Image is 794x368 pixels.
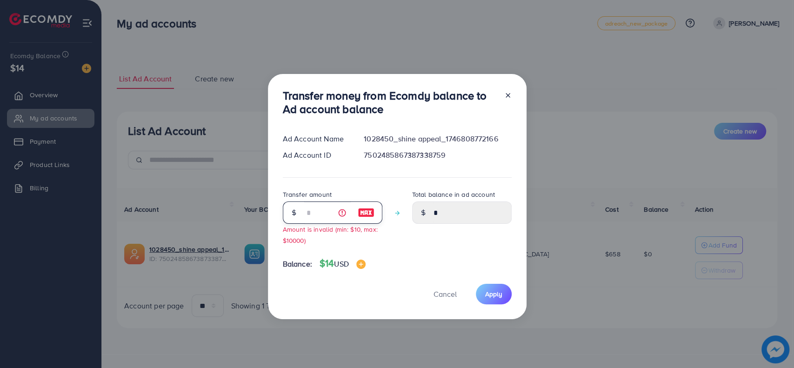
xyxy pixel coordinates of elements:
div: Ad Account Name [275,134,357,144]
h4: $14 [320,258,366,269]
span: Balance: [283,259,312,269]
h3: Transfer money from Ecomdy balance to Ad account balance [283,89,497,116]
label: Transfer amount [283,190,332,199]
div: 7502485867387338759 [356,150,519,161]
span: Apply [485,289,502,299]
label: Total balance in ad account [412,190,495,199]
span: USD [334,259,348,269]
button: Cancel [422,284,468,304]
div: 1028450_shine appeal_1746808772166 [356,134,519,144]
img: image [356,260,366,269]
span: Cancel [434,289,457,299]
div: Ad Account ID [275,150,357,161]
small: Amount is invalid (min: $10, max: $10000) [283,225,378,244]
img: image [358,207,374,218]
button: Apply [476,284,512,304]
